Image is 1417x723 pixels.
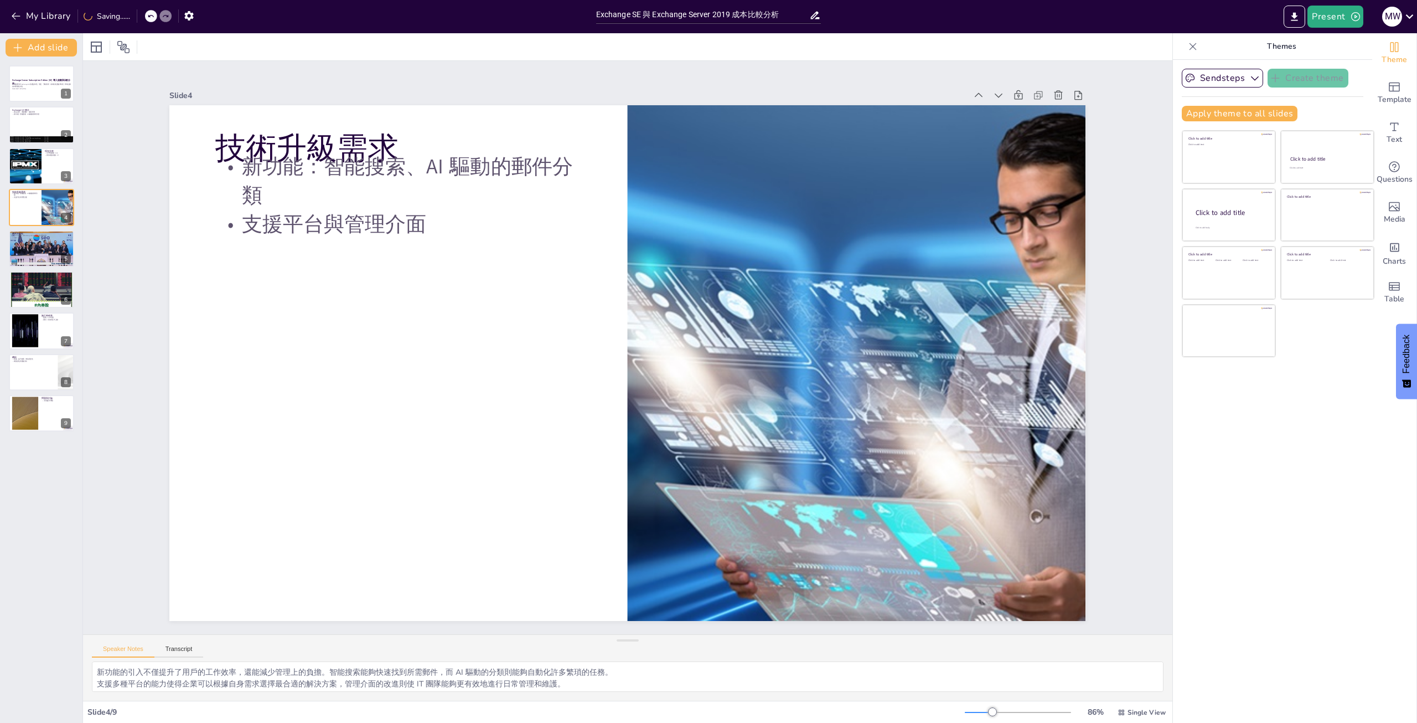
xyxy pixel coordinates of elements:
[1082,707,1109,717] div: 86 %
[12,88,71,90] p: Generated with [URL]
[1387,134,1402,146] span: Text
[42,319,71,321] p: 測試、切換與正式上線
[1372,273,1416,312] div: Add a table
[1378,94,1411,106] span: Template
[61,213,71,223] div: 4
[1372,193,1416,233] div: Add images, graphics, shapes or video
[12,237,71,239] p: 2019 的缺點
[61,254,71,264] div: 5
[12,360,55,362] p: 風險評估與推動方向
[1216,259,1240,262] div: Click to add text
[1196,208,1266,218] div: Click to add title
[1287,194,1366,198] div: Click to add title
[1372,73,1416,113] div: Add ready made slides
[87,38,105,56] div: Layout
[1202,33,1361,60] p: Themes
[12,113,71,115] p: 新功能：智能搜索、AI 驅動的郵件分類
[1396,324,1417,399] button: Feedback - Show survey
[1243,259,1268,262] div: Click to add text
[61,336,71,346] div: 7
[42,399,71,402] p: - 歡迎提出問題
[169,90,966,101] div: Slide 4
[92,645,154,658] button: Speaker Notes
[12,191,38,194] p: 技術升級需求
[1383,255,1406,268] span: Charts
[1128,708,1166,717] span: Single View
[61,418,71,428] div: 9
[9,271,74,308] div: 6
[12,278,71,280] p: 資料遷移計劃
[61,295,71,305] div: 6
[1384,213,1405,225] span: Media
[1182,106,1297,121] button: Apply theme to all slides
[42,314,71,317] p: 施工時程表
[9,230,74,267] div: 5
[215,153,582,210] p: 新功能：智能搜索、AI 驅動的郵件分類
[12,84,71,88] p: 本簡報將分析 Exchange SE 的產品特性、現況、升級需求、成本比較及施工時程，幫助企業做出明智的決策。
[1330,259,1365,262] div: Click to add text
[596,7,810,23] input: Insert title
[9,189,74,225] div: 4
[45,152,71,155] p: 台灣信箱數：XXX
[61,171,71,181] div: 3
[154,645,204,658] button: Transcript
[1196,227,1265,229] div: Click to add body
[12,232,71,235] p: 成本與比較
[61,377,71,387] div: 8
[9,312,74,349] div: 7
[87,707,965,717] div: Slide 4 / 9
[61,89,71,99] div: 1
[12,234,71,237] p: Exchange SE 與 Exchange Server 2019 的主要差異
[12,273,71,276] p: 升級技術步驟
[84,11,130,22] div: Saving......
[9,106,74,143] div: 2
[6,39,77,57] button: Add slide
[1307,6,1363,28] button: Present
[12,197,38,199] p: 支援平台與管理介面
[12,355,55,358] p: 總結
[12,358,55,361] p: 效益：提升效率、增強安全性
[1287,252,1366,257] div: Click to add title
[9,65,74,102] div: 1
[1284,6,1305,28] button: Export to PowerPoint
[61,130,71,140] div: 2
[1182,69,1263,88] button: Sendsteps
[1372,113,1416,153] div: Add text boxes
[1384,293,1404,305] span: Table
[42,317,71,319] p: 規劃：XXX 時間
[8,7,75,25] button: My Library
[12,79,70,85] strong: Exchange Server Subscription Edition (SE) 導入規劃與比較分析
[1287,259,1322,262] div: Click to add text
[1290,167,1363,170] div: Click to add text
[1372,233,1416,273] div: Add charts and graphs
[1372,153,1416,193] div: Get real-time input from your audience
[92,662,1163,692] textarea: 新功能的引入不僅提升了用戶的工作效率，還能減少管理上的負擔。智能搜索能夠快速找到所需郵件，而 AI 驅動的分類則能夠自動化許多繁瑣的任務。 支援多種平台的能力使得企業可以根據自身需求選擇最合適的...
[9,148,74,184] div: 3
[1188,143,1268,146] div: Click to add text
[45,150,71,153] p: 現況分析
[9,354,74,391] div: 8
[12,192,38,196] p: 新功能：智能搜索、AI 驅動的郵件分類
[1382,7,1402,27] div: M W
[215,210,582,238] p: 支援平台與管理介面
[1377,173,1413,186] span: Questions
[1372,33,1416,73] div: Change the overall theme
[45,154,71,156] p: 新加坡信箱數：YYY
[42,397,71,400] p: 問題與討論
[1290,156,1364,162] div: Click to add title
[1188,252,1268,257] div: Click to add title
[215,127,582,170] p: 技術升級需求
[1268,69,1348,88] button: Create theme
[9,395,74,432] div: 9
[12,276,71,278] p: 系統架構：設計與規劃
[1188,259,1213,262] div: Click to add text
[12,111,71,113] p: 產品定位：雲端優先、靈活部署
[1382,6,1402,28] button: M W
[1188,136,1268,141] div: Click to add title
[1382,54,1407,66] span: Theme
[1402,335,1411,373] span: Feedback
[117,40,130,54] span: Position
[12,108,71,111] p: Exchange SE 簡介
